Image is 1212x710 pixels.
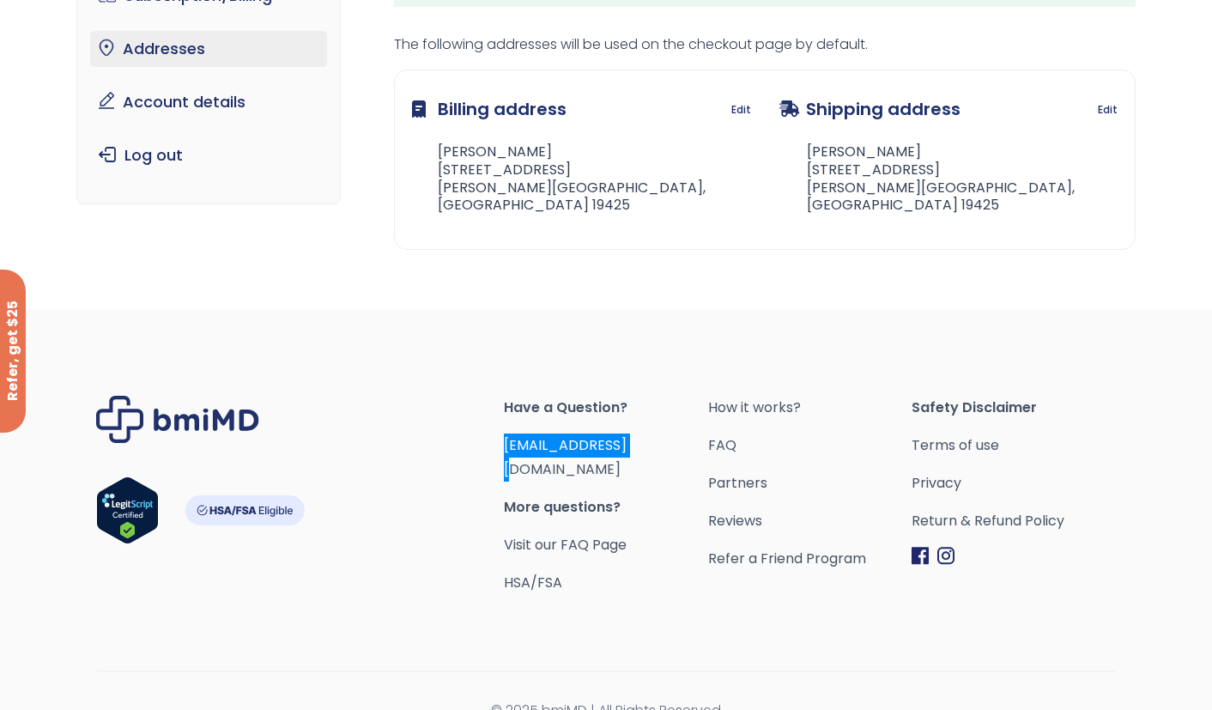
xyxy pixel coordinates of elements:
a: FAQ [708,434,912,458]
a: Edit [1098,98,1118,122]
a: Addresses [90,31,328,67]
h3: Shipping address [779,88,961,130]
img: Instagram [937,547,954,565]
a: How it works? [708,396,912,420]
a: Reviews [708,509,912,533]
span: Safety Disclaimer [912,396,1116,420]
address: [PERSON_NAME] [STREET_ADDRESS] [PERSON_NAME][GEOGRAPHIC_DATA], [GEOGRAPHIC_DATA] 19425 [412,143,751,215]
a: HSA/FSA [504,573,562,592]
a: Return & Refund Policy [912,509,1116,533]
img: Facebook [912,547,929,565]
span: Have a Question? [504,396,708,420]
a: Verify LegitScript Approval for www.bmimd.com [96,476,159,552]
p: The following addresses will be used on the checkout page by default. [394,33,1136,57]
img: Brand Logo [96,396,259,443]
img: HSA-FSA [185,495,305,525]
a: Terms of use [912,434,1116,458]
a: [EMAIL_ADDRESS][DOMAIN_NAME] [504,435,627,479]
a: Log out [90,137,328,173]
img: Verify Approval for www.bmimd.com [96,476,159,544]
a: Privacy [912,471,1116,495]
address: [PERSON_NAME] [STREET_ADDRESS] [PERSON_NAME][GEOGRAPHIC_DATA], [GEOGRAPHIC_DATA] 19425 [779,143,1118,215]
a: Edit [731,98,751,122]
a: Account details [90,84,328,120]
a: Refer a Friend Program [708,547,912,571]
h3: Billing address [412,88,567,130]
a: Visit our FAQ Page [504,535,627,555]
a: Partners [708,471,912,495]
span: More questions? [504,495,708,519]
